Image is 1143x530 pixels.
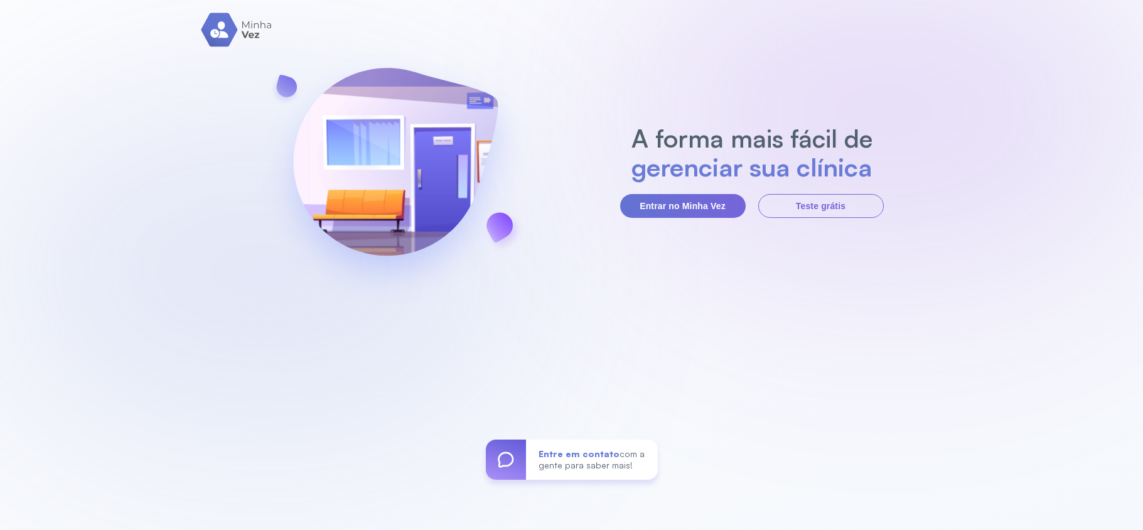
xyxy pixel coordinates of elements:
a: Entre em contatocom a gente para saber mais! [486,440,658,480]
button: Entrar no Minha Vez [620,194,746,218]
h2: gerenciar sua clínica [625,153,879,181]
div: com a gente para saber mais! [526,440,658,480]
img: logo.svg [201,13,273,47]
img: banner-login.svg [260,35,531,308]
h2: A forma mais fácil de [625,124,879,153]
span: Entre em contato [539,448,620,459]
button: Teste grátis [758,194,884,218]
